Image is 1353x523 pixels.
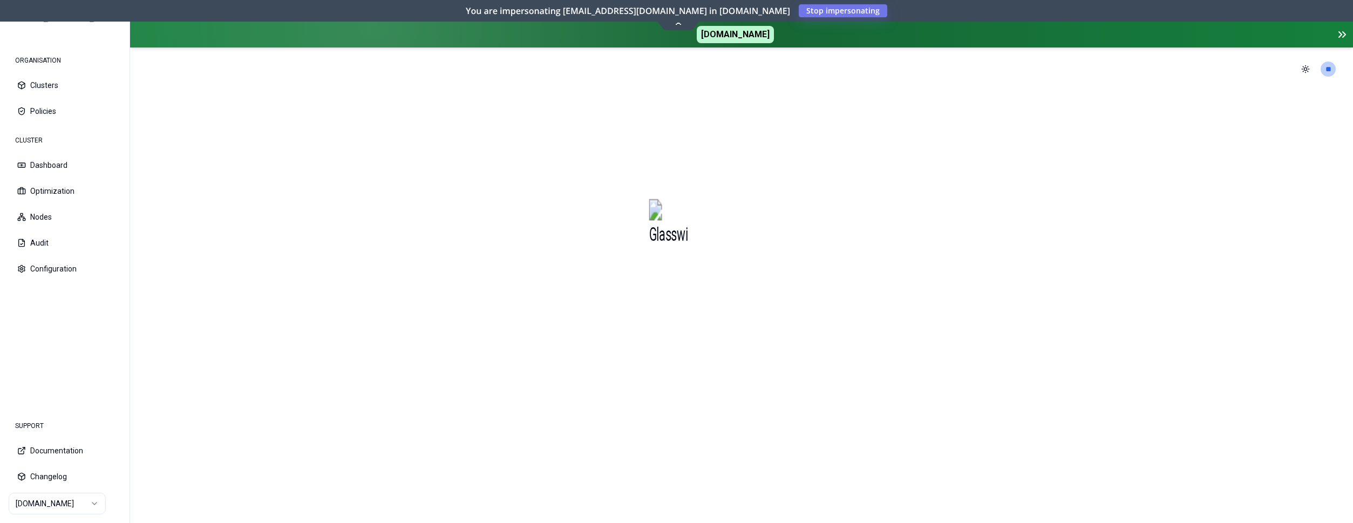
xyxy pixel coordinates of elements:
[9,257,121,281] button: Configuration
[9,415,121,437] div: SUPPORT
[9,439,121,463] button: Documentation
[697,26,774,43] span: [DOMAIN_NAME]
[9,50,121,71] div: ORGANISATION
[9,73,121,97] button: Clusters
[9,99,121,123] button: Policies
[9,130,121,151] div: CLUSTER
[9,205,121,229] button: Nodes
[9,179,121,203] button: Optimization
[9,231,121,255] button: Audit
[9,465,121,488] button: Changelog
[9,153,121,177] button: Dashboard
